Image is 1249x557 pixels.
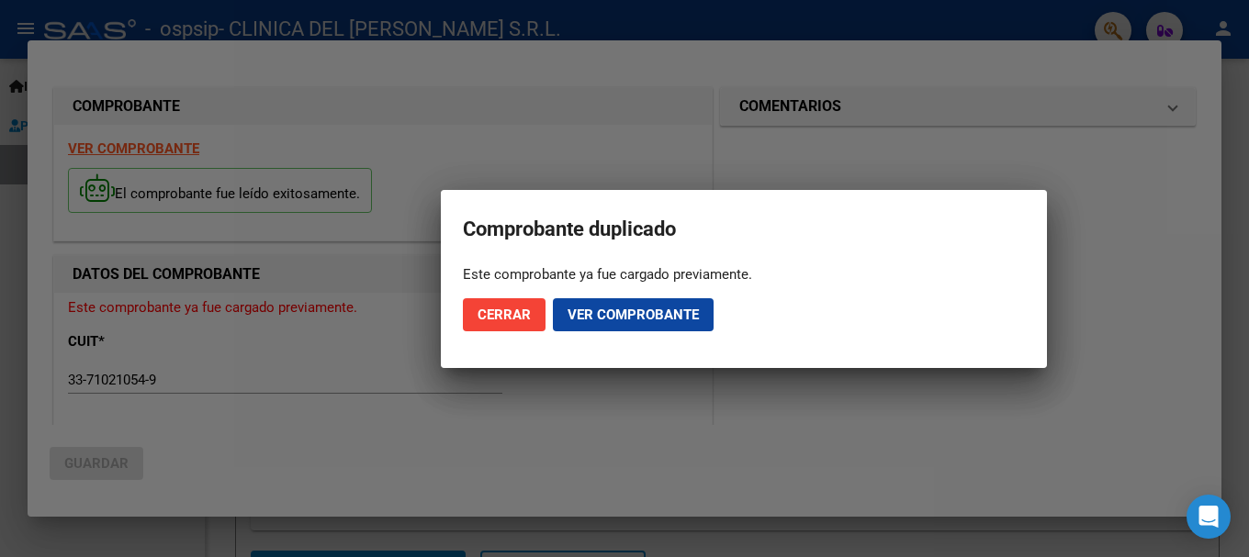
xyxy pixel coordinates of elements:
[463,265,1025,284] div: Este comprobante ya fue cargado previamente.
[1187,495,1231,539] div: Open Intercom Messenger
[463,298,546,331] button: Cerrar
[478,306,531,323] span: Cerrar
[463,212,1025,247] h2: Comprobante duplicado
[568,306,699,323] span: Ver comprobante
[553,298,714,331] button: Ver comprobante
